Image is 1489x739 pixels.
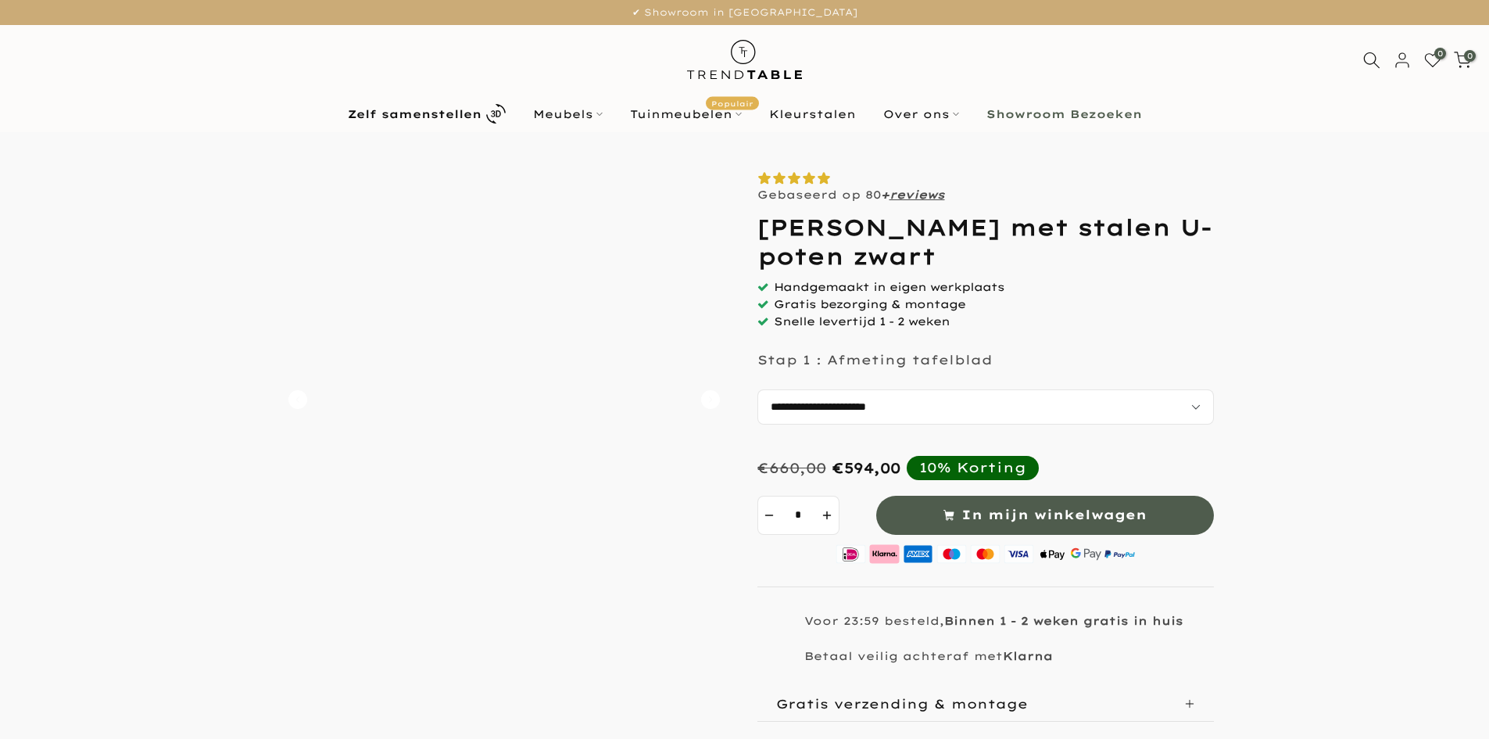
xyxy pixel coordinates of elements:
[944,614,1183,628] strong: Binnen 1 - 2 weken gratis in huis
[2,659,80,737] iframe: toggle-frame
[961,504,1147,526] span: In mijn winkelwagen
[804,649,1053,663] p: Betaal veilig achteraf met
[774,280,1004,294] span: Handgemaakt in eigen werkplaats
[869,105,972,124] a: Over ons
[276,634,364,723] img: Douglas bartafel met stalen U-poten zwart
[701,390,720,409] button: Carousel Next Arrow
[20,4,1469,21] p: ✔ Showroom in [GEOGRAPHIC_DATA]
[881,188,889,202] strong: +
[1434,48,1446,59] span: 0
[460,634,548,723] img: Douglas bartafel met stalen U-poten zwart
[1003,649,1053,663] strong: Klarna
[919,459,1026,476] div: 10% Korting
[876,496,1214,535] button: In mijn winkelwagen
[288,390,307,409] button: Carousel Back Arrow
[519,105,616,124] a: Meubels
[816,496,839,535] button: increment
[367,634,456,723] img: Douglas bartafel met stalen U-poten zwart
[1424,52,1441,69] a: 0
[804,614,1183,628] p: Voor 23:59 besteld,
[757,213,1214,271] h1: [PERSON_NAME] met stalen U-poten zwart
[774,297,965,311] span: Gratis bezorging & montage
[706,96,759,109] span: Populair
[1464,50,1476,62] span: 0
[889,188,945,202] a: reviews
[832,459,900,477] div: €594,00
[276,171,732,628] img: Douglas bartafel met stalen U-poten zwart
[972,105,1155,124] a: Showroom Bezoeken
[757,389,1214,425] select: autocomplete="off"
[757,352,993,368] p: Stap 1 : Afmeting tafelblad
[776,696,1028,712] p: Gratis verzending & montage
[755,105,869,124] a: Kleurstalen
[781,496,816,535] input: Quantity
[757,188,945,202] p: Gebaseerd op 80
[644,634,732,723] img: Douglas bartafel met stalen U-poten zwart gepoedercoat
[616,105,755,124] a: TuinmeubelenPopulair
[986,109,1142,120] b: Showroom Bezoeken
[552,634,640,723] img: Douglas bartafel met stalen U-poten zwart
[1454,52,1471,69] a: 0
[757,459,826,477] div: €660,00
[676,25,813,95] img: trend-table
[757,496,781,535] button: decrement
[774,314,950,328] span: Snelle levertijd 1 - 2 weken
[348,109,481,120] b: Zelf samenstellen
[334,100,519,127] a: Zelf samenstellen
